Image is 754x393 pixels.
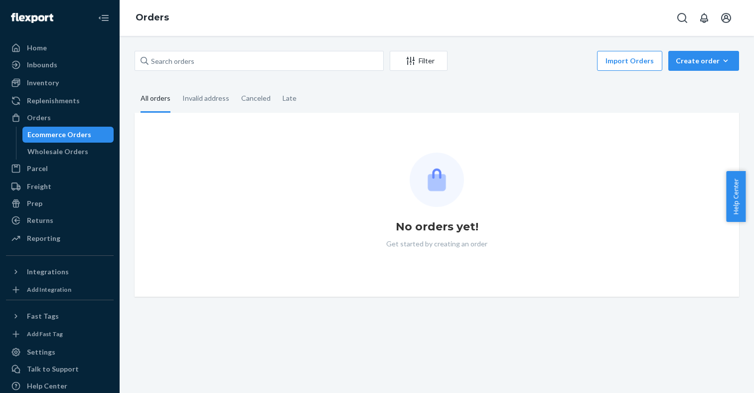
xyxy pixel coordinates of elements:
div: Returns [27,215,53,225]
div: Ecommerce Orders [27,130,91,140]
div: Wholesale Orders [27,147,88,157]
a: Settings [6,344,114,360]
div: Late [283,85,297,111]
p: Get started by creating an order [386,239,487,249]
div: Talk to Support [27,364,79,374]
div: Inventory [27,78,59,88]
div: Integrations [27,267,69,277]
div: All orders [141,85,170,113]
button: Open notifications [694,8,714,28]
div: Prep [27,198,42,208]
button: Fast Tags [6,308,114,324]
div: Help Center [27,381,67,391]
button: Open Search Box [672,8,692,28]
a: Inventory [6,75,114,91]
a: Inbounds [6,57,114,73]
div: Orders [27,113,51,123]
button: Close Navigation [94,8,114,28]
a: Reporting [6,230,114,246]
div: Parcel [27,164,48,174]
a: Home [6,40,114,56]
div: Inbounds [27,60,57,70]
img: Flexport logo [11,13,53,23]
a: Replenishments [6,93,114,109]
button: Import Orders [597,51,662,71]
a: Wholesale Orders [22,144,114,160]
div: Filter [390,56,447,66]
img: Empty list [410,153,464,207]
div: Reporting [27,233,60,243]
div: Freight [27,182,51,192]
div: Add Integration [27,285,71,294]
div: Fast Tags [27,311,59,321]
input: Search orders [135,51,384,71]
div: Canceled [241,85,271,111]
a: Orders [6,110,114,126]
a: Ecommerce Orders [22,127,114,143]
a: Add Integration [6,284,114,296]
div: Home [27,43,47,53]
button: Help Center [726,171,746,222]
button: Open account menu [716,8,736,28]
button: Create order [668,51,739,71]
a: Returns [6,212,114,228]
div: Invalid address [182,85,229,111]
a: Parcel [6,161,114,177]
div: Settings [27,347,55,357]
a: Freight [6,179,114,195]
ol: breadcrumbs [128,3,177,32]
a: Orders [136,12,169,23]
div: Replenishments [27,96,80,106]
div: Create order [676,56,732,66]
button: Filter [390,51,448,71]
button: Integrations [6,264,114,280]
a: Prep [6,196,114,211]
a: Talk to Support [6,361,114,377]
h1: No orders yet! [396,219,478,235]
div: Add Fast Tag [27,330,63,338]
a: Add Fast Tag [6,328,114,340]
